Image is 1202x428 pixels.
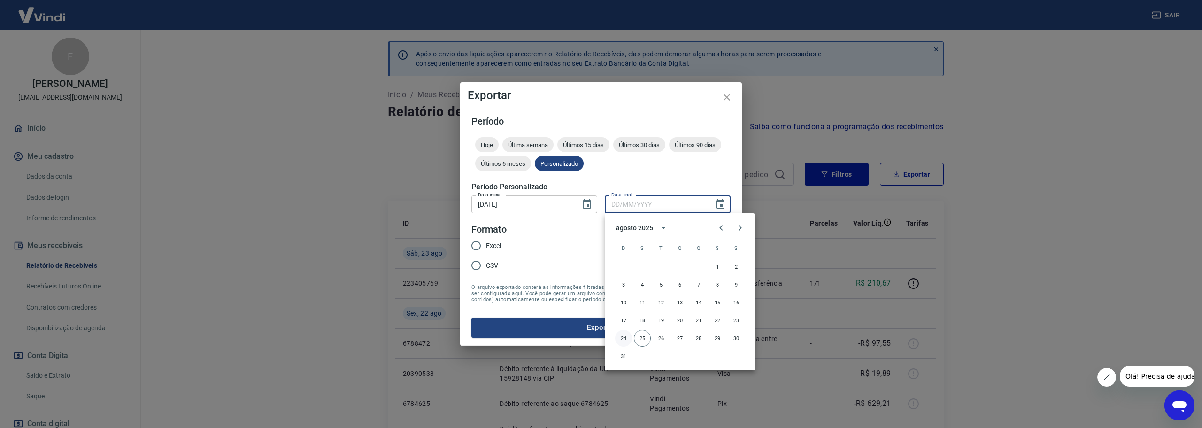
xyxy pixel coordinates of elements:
label: Data inicial [478,191,502,198]
div: agosto 2025 [616,223,653,233]
button: 7 [690,276,707,293]
button: 25 [634,330,651,347]
span: Últimos 90 dias [669,141,721,148]
button: Previous month [712,218,731,237]
button: 19 [653,312,670,329]
span: terça-feira [653,239,670,257]
button: 22 [709,312,726,329]
button: 10 [615,294,632,311]
button: 21 [690,312,707,329]
iframe: Fechar mensagem [1097,368,1116,387]
button: 13 [671,294,688,311]
button: 28 [690,330,707,347]
button: Next month [731,218,749,237]
legend: Formato [471,223,507,236]
button: 3 [615,276,632,293]
button: 27 [671,330,688,347]
span: Últimos 30 dias [613,141,665,148]
span: Últimos 6 meses [475,160,531,167]
button: 30 [728,330,745,347]
span: Olá! Precisa de ajuda? [6,7,79,14]
button: calendar view is open, switch to year view [655,220,671,236]
button: 11 [634,294,651,311]
button: 9 [728,276,745,293]
button: Choose date, selected date is 18 de ago de 2025 [578,195,596,214]
span: Excel [486,241,501,251]
button: 14 [690,294,707,311]
span: CSV [486,261,498,271]
div: Últimos 6 meses [475,156,531,171]
button: 24 [615,330,632,347]
button: 23 [728,312,745,329]
span: sábado [728,239,745,257]
button: 16 [728,294,745,311]
button: 6 [671,276,688,293]
button: 8 [709,276,726,293]
span: domingo [615,239,632,257]
button: 1 [709,258,726,275]
span: Última semana [502,141,554,148]
input: DD/MM/YYYY [605,195,707,213]
span: Hoje [475,141,499,148]
button: 5 [653,276,670,293]
div: Hoje [475,137,499,152]
label: Data final [611,191,632,198]
iframe: Botão para abrir a janela de mensagens [1164,390,1194,420]
button: 29 [709,330,726,347]
button: 18 [634,312,651,329]
button: 17 [615,312,632,329]
span: quarta-feira [671,239,688,257]
h5: Período Personalizado [471,182,731,192]
button: 20 [671,312,688,329]
input: DD/MM/YYYY [471,195,574,213]
div: Últimos 90 dias [669,137,721,152]
button: 2 [728,258,745,275]
iframe: Mensagem da empresa [1120,366,1194,387]
span: quinta-feira [690,239,707,257]
button: Choose date [711,195,730,214]
div: Personalizado [535,156,584,171]
div: Últimos 15 dias [557,137,609,152]
span: O arquivo exportado conterá as informações filtradas na tela anterior com exceção do período que ... [471,284,731,303]
span: Últimos 15 dias [557,141,609,148]
h4: Exportar [468,90,734,101]
button: Exportar [471,318,731,337]
button: close [716,86,738,109]
button: 4 [634,276,651,293]
div: Última semana [502,137,554,152]
button: 15 [709,294,726,311]
div: Últimos 30 dias [613,137,665,152]
button: 12 [653,294,670,311]
span: sexta-feira [709,239,726,257]
span: Personalizado [535,160,584,167]
h5: Período [471,117,731,126]
button: 26 [653,330,670,347]
span: segunda-feira [634,239,651,257]
button: 31 [615,348,632,365]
